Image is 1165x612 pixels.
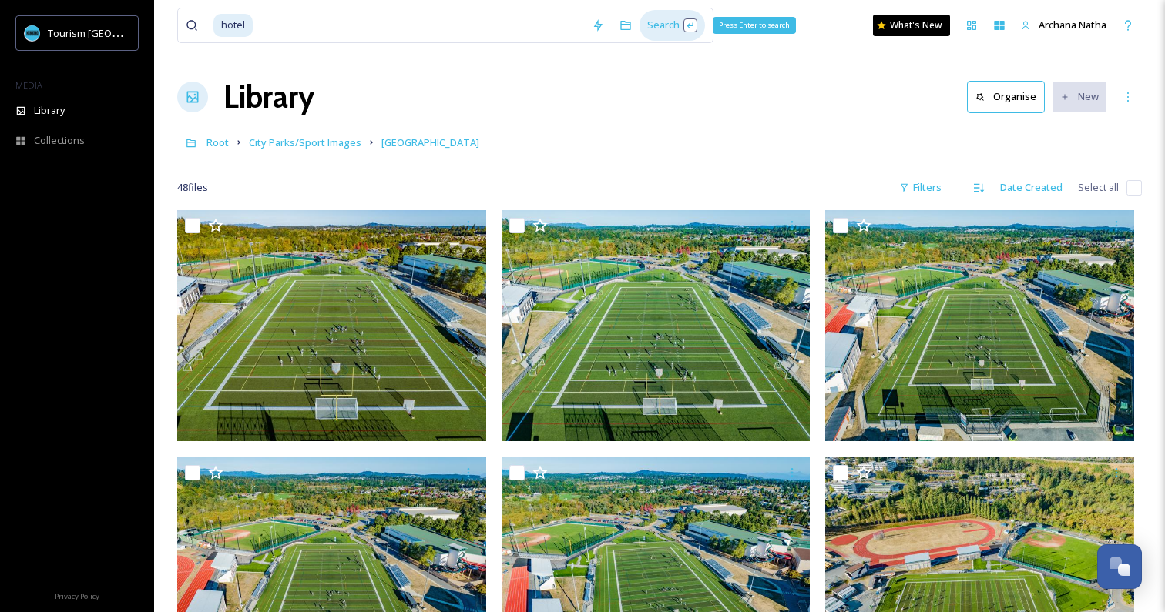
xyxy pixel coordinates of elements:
[381,135,479,149] span: [GEOGRAPHIC_DATA]
[249,133,361,152] a: City Parks/Sport Images
[55,591,99,601] span: Privacy Policy
[992,172,1070,202] div: Date Created
[713,17,796,34] div: Press Enter to search
[249,135,361,149] span: City Parks/Sport Images
[381,133,479,152] a: [GEOGRAPHIC_DATA]
[1039,18,1106,32] span: Archana Natha
[177,180,208,195] span: 48 file s
[891,172,949,202] div: Filters
[873,15,950,36] a: What's New
[825,210,1134,441] img: Tourism Nanaimo Sports Turf Field Stadium District (32).jpg
[55,586,99,604] a: Privacy Policy
[34,133,85,148] span: Collections
[1078,180,1119,195] span: Select all
[223,74,314,120] a: Library
[1053,82,1106,112] button: New
[15,79,42,91] span: MEDIA
[34,103,65,118] span: Library
[502,210,811,441] img: Tourism Nanaimo Sports Turf Field Stadium District (33).jpg
[213,14,253,36] span: hotel
[25,25,40,41] img: tourism_nanaimo_logo.jpeg
[967,81,1045,112] button: Organise
[206,133,229,152] a: Root
[1013,10,1114,40] a: Archana Natha
[1097,544,1142,589] button: Open Chat
[206,135,229,149] span: Root
[640,10,705,40] div: Search
[177,210,486,441] img: Tourism Nanaimo Sports Turf Field Stadium District (34).jpg
[48,25,186,40] span: Tourism [GEOGRAPHIC_DATA]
